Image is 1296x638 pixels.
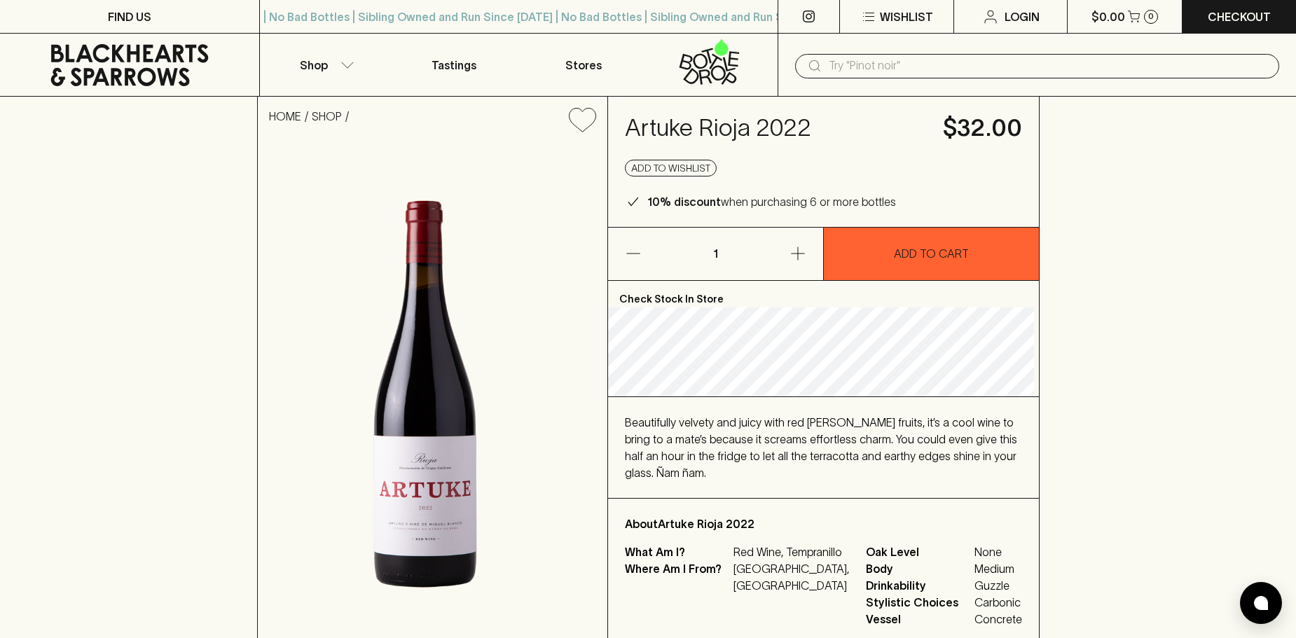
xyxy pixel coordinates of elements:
[829,55,1268,77] input: Try "Pinot noir"
[1091,8,1125,25] p: $0.00
[974,577,1022,594] span: Guzzle
[866,611,971,627] span: Vessel
[625,160,717,176] button: Add to wishlist
[625,515,1022,532] p: About Artuke Rioja 2022
[974,594,1022,611] span: Carbonic
[300,57,328,74] p: Shop
[108,8,151,25] p: FIND US
[974,611,1022,627] span: Concrete
[1254,596,1268,610] img: bubble-icon
[866,594,971,611] span: Stylistic Choices
[974,543,1022,560] span: None
[824,228,1039,280] button: ADD TO CART
[625,416,1017,479] span: Beautifully velvety and juicy with red [PERSON_NAME] fruits, it’s a cool wine to bring to a mate’...
[563,102,602,138] button: Add to wishlist
[390,34,519,96] a: Tastings
[733,560,849,594] p: [GEOGRAPHIC_DATA], [GEOGRAPHIC_DATA]
[1148,13,1154,20] p: 0
[894,245,969,262] p: ADD TO CART
[519,34,649,96] a: Stores
[432,57,476,74] p: Tastings
[943,113,1022,143] h4: $32.00
[647,193,896,210] p: when purchasing 6 or more bottles
[1005,8,1040,25] p: Login
[260,34,390,96] button: Shop
[565,57,602,74] p: Stores
[625,543,730,560] p: What Am I?
[312,110,342,123] a: SHOP
[733,543,849,560] p: Red Wine, Tempranillo
[608,281,1039,307] p: Check Stock In Store
[866,543,971,560] span: Oak Level
[698,228,732,280] p: 1
[866,560,971,577] span: Body
[1208,8,1271,25] p: Checkout
[269,110,301,123] a: HOME
[647,195,721,208] b: 10% discount
[625,560,730,594] p: Where Am I From?
[974,560,1022,577] span: Medium
[880,8,933,25] p: Wishlist
[625,113,926,143] h4: Artuke Rioja 2022
[866,577,971,594] span: Drinkability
